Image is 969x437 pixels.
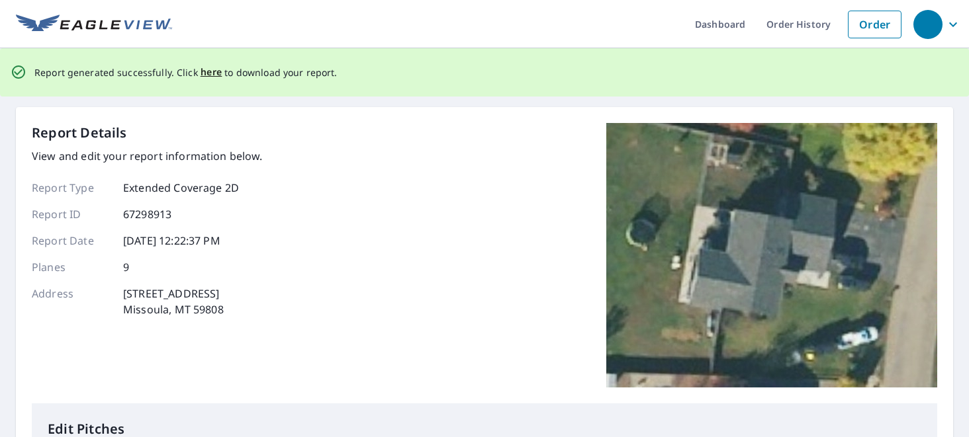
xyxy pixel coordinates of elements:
img: Top image [606,123,937,387]
p: Report Details [32,123,127,143]
p: [DATE] 12:22:37 PM [123,233,220,249]
p: 67298913 [123,206,171,222]
p: Extended Coverage 2D [123,180,239,196]
p: [STREET_ADDRESS] Missoula, MT 59808 [123,286,224,317]
p: 9 [123,259,129,275]
p: Report generated successfully. Click to download your report. [34,64,338,81]
p: Report ID [32,206,111,222]
p: View and edit your report information below. [32,148,263,164]
p: Report Type [32,180,111,196]
button: here [201,64,222,81]
p: Address [32,286,111,317]
p: Planes [32,259,111,275]
a: Order [848,11,901,38]
img: EV Logo [16,15,172,34]
p: Report Date [32,233,111,249]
